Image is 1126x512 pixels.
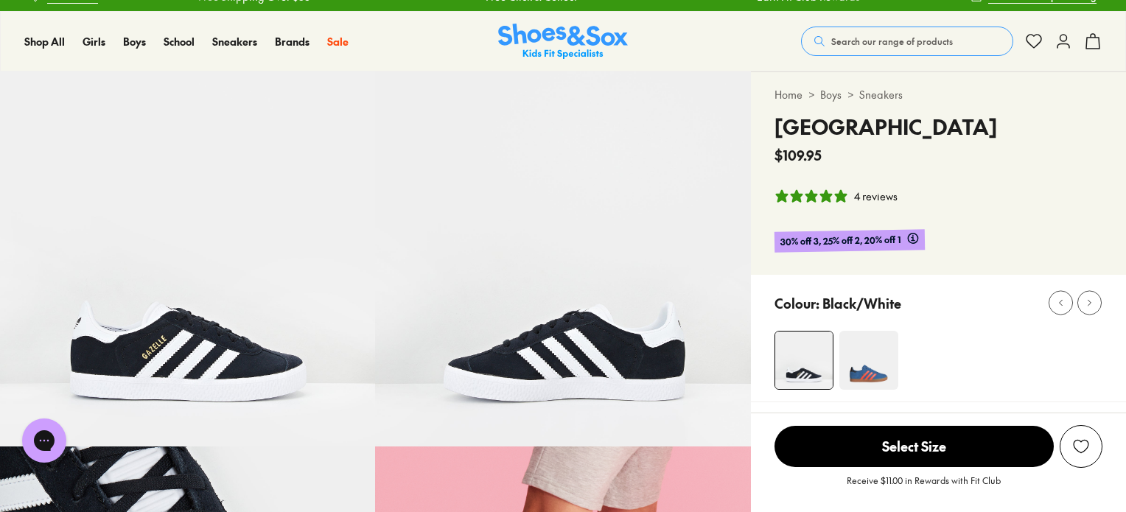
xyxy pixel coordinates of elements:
h4: [GEOGRAPHIC_DATA] [774,111,997,142]
span: Search our range of products [831,35,953,48]
img: SNS_Logo_Responsive.svg [498,24,628,60]
a: Brands [275,34,310,49]
img: 4-524301_1 [839,331,898,390]
div: 4 reviews [854,189,898,204]
button: Select Size [774,425,1054,468]
a: Boys [820,87,842,102]
button: 5 stars, 4 ratings [774,189,898,204]
span: Select Size [774,426,1054,467]
a: Home [774,87,802,102]
iframe: Gorgias live chat messenger [15,413,74,468]
img: 6-101069_1 [375,71,750,446]
a: Sale [327,34,349,49]
button: Add to Wishlist [1060,425,1102,468]
a: School [164,34,195,49]
a: Sneakers [212,34,257,49]
p: Receive $11.00 in Rewards with Fit Club [847,474,1001,500]
a: Boys [123,34,146,49]
p: Black/White [822,293,901,313]
span: $109.95 [774,145,822,165]
p: Colour: [774,293,819,313]
a: Shoes & Sox [498,24,628,60]
div: > > [774,87,1102,102]
a: Shop All [24,34,65,49]
img: 4-101067_1 [775,332,833,389]
button: Search our range of products [801,27,1013,56]
span: 30% off 3, 25% off 2, 20% off 1 [780,233,901,250]
a: Girls [83,34,105,49]
a: Sneakers [859,87,903,102]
